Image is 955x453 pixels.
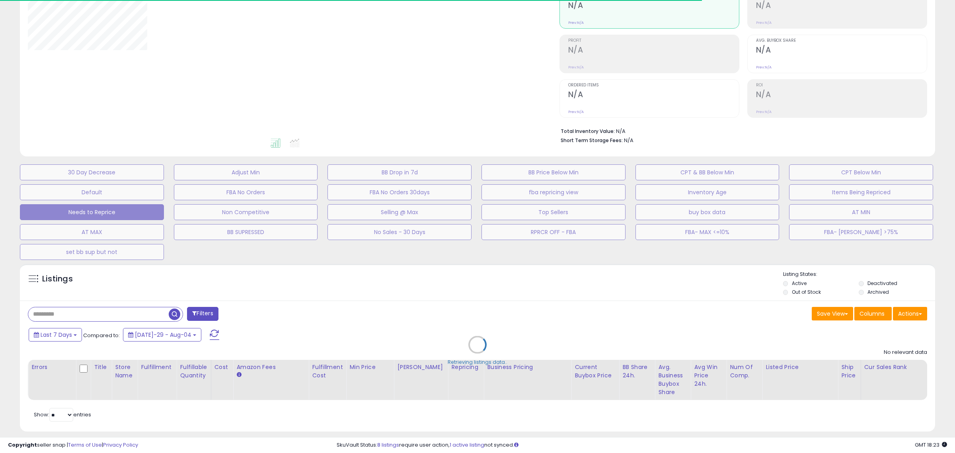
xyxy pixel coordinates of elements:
[789,204,933,220] button: AT MIN
[481,224,626,240] button: RPRCR OFF - FBA
[756,83,927,88] span: ROI
[561,137,623,144] b: Short Term Storage Fees:
[756,65,772,70] small: Prev: N/A
[624,137,633,144] span: N/A
[20,204,164,220] button: Needs to Reprice
[20,164,164,180] button: 30 Day Decrease
[174,204,318,220] button: Non Competitive
[561,128,615,135] b: Total Inventory Value:
[789,184,933,200] button: Items Being Repriced
[174,184,318,200] button: FBA No Orders
[568,1,739,12] h2: N/A
[327,224,472,240] button: No Sales - 30 Days
[635,204,780,220] button: buy box data
[481,164,626,180] button: BB Price Below Min
[481,204,626,220] button: Top Sellers
[756,90,927,101] h2: N/A
[448,359,507,366] div: Retrieving listings data..
[568,90,739,101] h2: N/A
[377,441,399,449] a: 8 listings
[915,441,947,449] span: 2025-08-12 18:23 GMT
[8,441,37,449] strong: Copyright
[327,184,472,200] button: FBA No Orders 30days
[8,441,138,449] div: seller snap | |
[635,164,780,180] button: CPT & BB Below Min
[789,164,933,180] button: CPT Below Min
[327,164,472,180] button: BB Drop in 7d
[568,39,739,43] span: Profit
[561,126,921,135] li: N/A
[20,184,164,200] button: Default
[20,224,164,240] button: AT MAX
[756,45,927,56] h2: N/A
[635,184,780,200] button: Inventory Age
[327,204,472,220] button: Selling @ Max
[20,244,164,260] button: set bb sup but not
[568,20,584,25] small: Prev: N/A
[450,441,484,449] a: 1 active listing
[568,83,739,88] span: Ordered Items
[635,224,780,240] button: FBA- MAX <=10%
[103,441,138,449] a: Privacy Policy
[514,442,518,447] i: Click here to read more about un-synced listings.
[789,224,933,240] button: FBA- [PERSON_NAME] >75%
[337,441,947,449] div: SkuVault Status: require user action, not synced.
[174,164,318,180] button: Adjust Min
[568,65,584,70] small: Prev: N/A
[481,184,626,200] button: fba repricing view
[68,441,102,449] a: Terms of Use
[756,109,772,114] small: Prev: N/A
[174,224,318,240] button: BB SUPRESSED
[756,39,927,43] span: Avg. Buybox Share
[568,45,739,56] h2: N/A
[756,1,927,12] h2: N/A
[568,109,584,114] small: Prev: N/A
[756,20,772,25] small: Prev: N/A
